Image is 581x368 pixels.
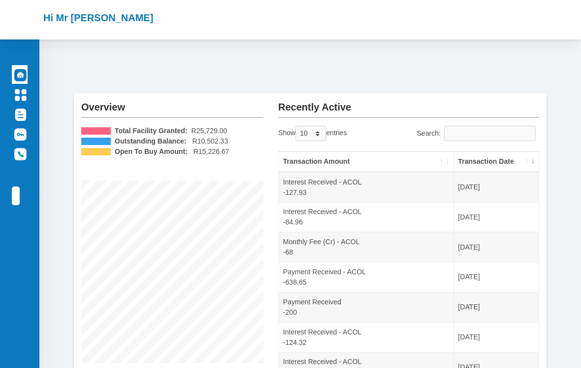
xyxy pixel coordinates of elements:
b: Open To Buy Amount: [115,147,188,157]
span: R15,226.67 [194,147,229,157]
a: Contact Us [12,144,28,163]
a: Logout [12,186,20,205]
span: R10,502.33 [192,136,228,147]
input: Search: [444,126,536,141]
h2: Recently Active [278,93,539,113]
th: Transaction Date: activate to sort column ascending [454,151,539,172]
td: Interest Received - ACOL -127.93 [279,172,454,202]
td: [DATE] [454,322,539,352]
h2: Hi Mr [PERSON_NAME] [43,12,153,24]
a: Update Password [12,124,28,143]
span: R25,729.00 [192,126,227,136]
td: [DATE] [454,262,539,292]
b: Total Facility Granted: [115,126,188,136]
td: Payment Received - ACOL -638.65 [279,262,454,292]
td: [DATE] [454,172,539,202]
a: Dashboard [12,65,28,84]
a: Manage Account [12,85,28,104]
b: Outstanding Balance: [115,136,187,147]
td: [DATE] [454,202,539,232]
td: Monthly Fee (Cr) - ACOL -68 [279,232,454,262]
h2: Overview [81,93,263,113]
td: [DATE] [454,232,539,262]
select: Showentries [295,126,326,141]
td: Interest Received - ACOL -124.32 [279,322,454,352]
label: Show entries [278,126,347,141]
th: Transaction Amount: activate to sort column ascending [279,151,454,172]
a: Documents [12,105,28,123]
label: Search: [417,126,539,141]
td: Interest Received - ACOL -84.96 [279,202,454,232]
td: [DATE] [454,292,539,322]
td: Payment Received -200 [279,292,454,322]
